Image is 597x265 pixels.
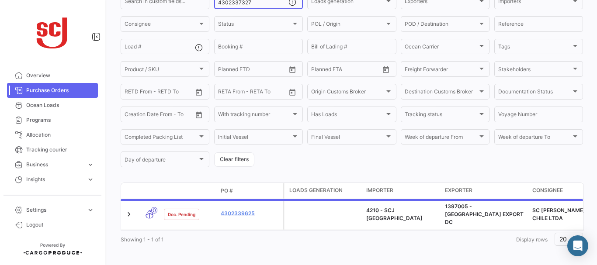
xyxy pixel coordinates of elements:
span: Completed Packing List [125,135,198,141]
datatable-header-cell: Transport mode [139,187,160,194]
button: Clear filters [214,152,254,167]
a: Programs [7,113,98,127]
span: Programs [26,116,94,124]
span: 0 [151,207,157,213]
input: From [125,90,137,96]
span: Display rows [516,236,548,243]
img: scj_logo1.svg [31,10,74,54]
span: Consignee [125,22,198,28]
span: PO # [221,187,233,195]
span: Tracking status [405,113,478,119]
span: Ocean Loads [26,101,94,109]
span: 4210 - SCJ Chile [366,207,423,221]
span: Settings [26,206,83,214]
a: Tracking courier [7,142,98,157]
span: expand_more [87,161,94,169]
a: Allocation [7,127,98,142]
span: Week of departure To [498,135,571,141]
span: Tracking courier [26,146,94,154]
span: Logout [26,221,94,229]
span: Ocean Carrier [405,45,478,51]
span: Exporter [445,186,472,194]
span: Insights [26,176,83,183]
span: expand_more [87,206,94,214]
datatable-header-cell: Doc. Status [160,187,217,194]
input: To [330,67,362,73]
span: Week of departure From [405,135,478,141]
span: Freight Forwarder [405,67,478,73]
span: expand_more [87,176,94,183]
span: Loads generation [289,186,343,194]
span: Status [218,22,291,28]
span: POD / Destination [405,22,478,28]
span: Overview [26,72,94,79]
datatable-header-cell: Exporter [441,183,529,199]
datatable-header-cell: Loads generation [284,183,363,199]
span: 20 [559,235,567,243]
button: Open calendar [192,86,205,99]
span: Doc. Pending [168,211,195,218]
span: Documentation Status [498,90,571,96]
input: To [236,90,269,96]
span: 1397005 - TOLUCA EXPORT DC [445,203,524,225]
span: Origin Customs Broker [311,90,384,96]
span: Purchase Orders [26,86,94,94]
input: From [311,67,323,73]
span: Business [26,161,83,169]
span: Has Loads [311,113,384,119]
span: Initial Vessel [218,135,291,141]
input: To [143,90,175,96]
span: Stakeholders [498,67,571,73]
input: To [236,67,269,73]
input: From [125,113,137,119]
span: Product / SKU [125,67,198,73]
a: Expand/Collapse Row [125,210,133,219]
a: Ocean Loads [7,98,98,113]
button: Open calendar [286,86,299,99]
span: Showing 1 - 1 of 1 [121,236,164,243]
button: Open calendar [192,108,205,121]
button: Open calendar [286,63,299,76]
span: POL / Origin [311,22,384,28]
span: Tags [498,45,571,51]
span: Destination Customs Broker [405,90,478,96]
span: Importer [366,186,393,194]
span: Consignee [532,186,563,194]
input: From [218,90,230,96]
input: From [218,67,230,73]
a: Purchase Orders [7,83,98,98]
datatable-header-cell: PO # [217,183,283,198]
span: Allocation [26,131,94,139]
span: Final Vessel [311,135,384,141]
button: Open calendar [379,63,392,76]
div: Abrir Intercom Messenger [567,235,588,256]
a: Overview [7,68,98,83]
span: With tracking number [218,113,291,119]
a: 4302339625 [221,210,279,217]
input: To [143,113,175,119]
datatable-header-cell: Importer [363,183,441,199]
span: Carbon Footprint [26,190,94,198]
a: Carbon Footprint [7,187,98,202]
span: Day of departure [125,158,198,164]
